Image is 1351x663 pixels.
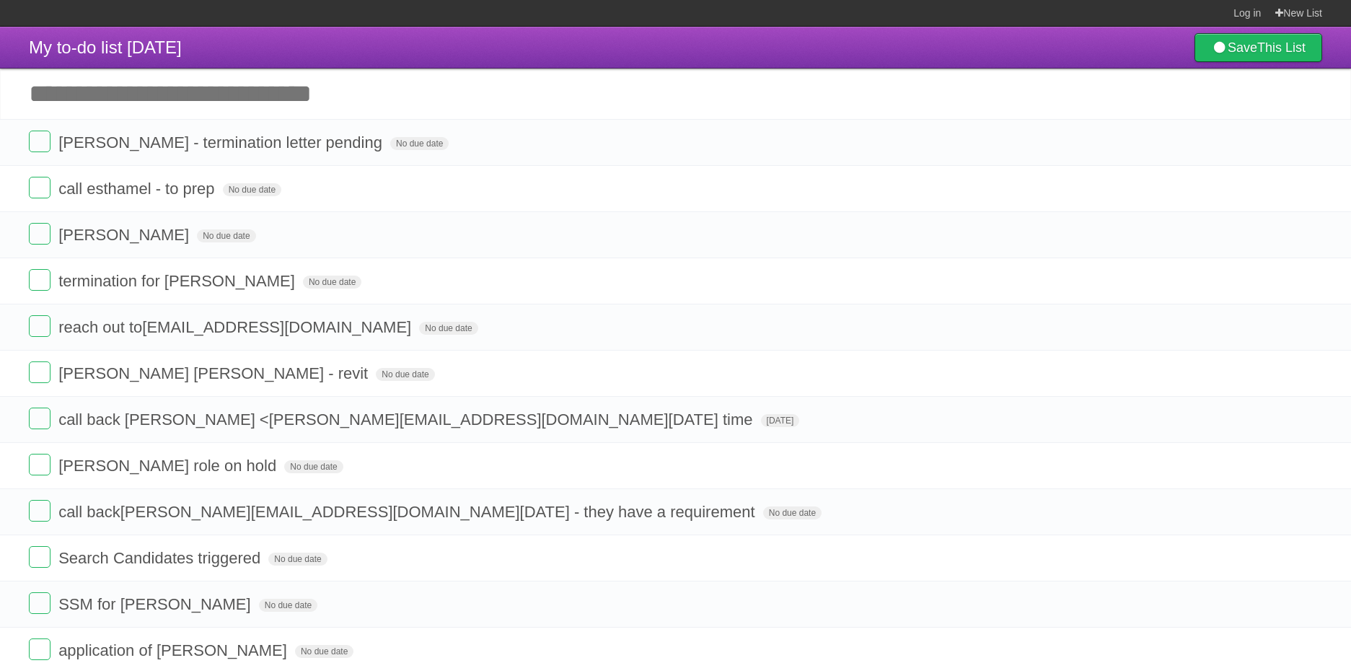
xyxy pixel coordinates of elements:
[29,131,50,152] label: Done
[58,226,193,244] span: [PERSON_NAME]
[29,638,50,660] label: Done
[29,269,50,291] label: Done
[29,177,50,198] label: Done
[390,137,449,150] span: No due date
[419,322,478,335] span: No due date
[58,133,386,152] span: [PERSON_NAME] - termination letter pending
[58,641,291,659] span: application of [PERSON_NAME]
[761,414,800,427] span: [DATE]
[303,276,361,289] span: No due date
[58,180,218,198] span: call esthamel - to prep
[29,500,50,522] label: Done
[58,272,299,290] span: termination for [PERSON_NAME]
[29,223,50,245] label: Done
[29,454,50,475] label: Done
[284,460,343,473] span: No due date
[763,506,822,519] span: No due date
[58,410,756,429] span: call back [PERSON_NAME] < [PERSON_NAME][EMAIL_ADDRESS][DOMAIN_NAME] [DATE] time
[295,645,353,658] span: No due date
[29,408,50,429] label: Done
[376,368,434,381] span: No due date
[58,503,758,521] span: call back [PERSON_NAME][EMAIL_ADDRESS][DOMAIN_NAME] [DATE] - they have a requirement
[223,183,281,196] span: No due date
[58,457,280,475] span: [PERSON_NAME] role on hold
[29,592,50,614] label: Done
[29,315,50,337] label: Done
[259,599,317,612] span: No due date
[29,38,182,57] span: My to-do list [DATE]
[268,553,327,566] span: No due date
[197,229,255,242] span: No due date
[58,364,371,382] span: [PERSON_NAME] [PERSON_NAME] - revit
[29,546,50,568] label: Done
[1257,40,1306,55] b: This List
[58,549,264,567] span: Search Candidates triggered
[1194,33,1322,62] a: SaveThis List
[58,595,255,613] span: SSM for [PERSON_NAME]
[29,361,50,383] label: Done
[58,318,415,336] span: reach out to [EMAIL_ADDRESS][DOMAIN_NAME]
